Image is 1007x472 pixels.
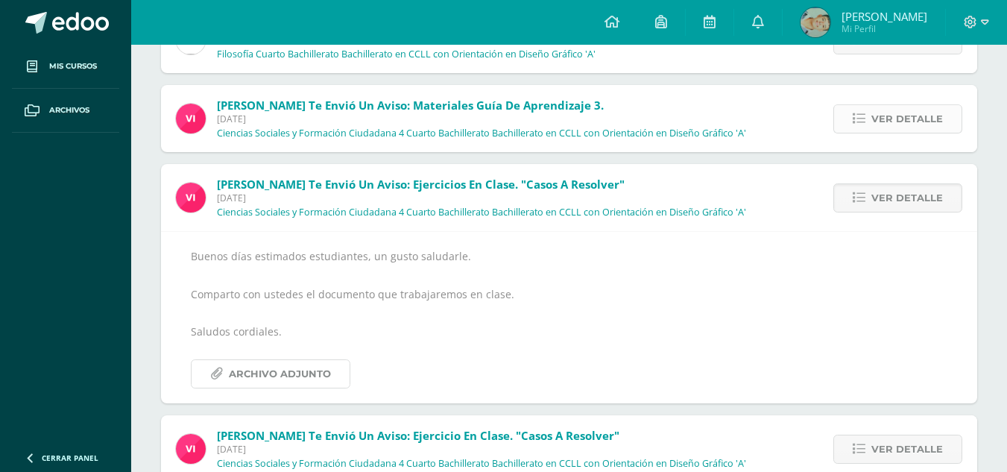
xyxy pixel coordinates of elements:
[176,434,206,464] img: bd6d0aa147d20350c4821b7c643124fa.png
[217,177,625,192] span: [PERSON_NAME] te envió un aviso: Ejercicios en Clase. "Casos a resolver"
[842,22,927,35] span: Mi Perfil
[217,428,619,443] span: [PERSON_NAME] te envió un aviso: Ejercicio en clase. "Casos a resolver"
[217,458,746,470] p: Ciencias Sociales y Formación Ciudadana 4 Cuarto Bachillerato Bachillerato en CCLL con Orientació...
[871,105,943,133] span: Ver detalle
[191,359,350,388] a: Archivo Adjunto
[217,128,746,139] p: Ciencias Sociales y Formación Ciudadana 4 Cuarto Bachillerato Bachillerato en CCLL con Orientació...
[229,360,331,388] span: Archivo Adjunto
[49,60,97,72] span: Mis cursos
[191,247,947,388] div: Buenos días estimados estudiantes, un gusto saludarle. Comparto con ustedes el documento que trab...
[801,7,830,37] img: 7e96c599dc59bbbb4f30c2d78f6b81ba.png
[49,104,89,116] span: Archivos
[176,183,206,213] img: bd6d0aa147d20350c4821b7c643124fa.png
[217,443,746,456] span: [DATE]
[12,45,119,89] a: Mis cursos
[871,435,943,463] span: Ver detalle
[176,104,206,133] img: bd6d0aa147d20350c4821b7c643124fa.png
[42,453,98,463] span: Cerrar panel
[217,207,746,218] p: Ciencias Sociales y Formación Ciudadana 4 Cuarto Bachillerato Bachillerato en CCLL con Orientació...
[217,192,746,204] span: [DATE]
[12,89,119,133] a: Archivos
[842,9,927,24] span: [PERSON_NAME]
[871,184,943,212] span: Ver detalle
[217,98,604,113] span: [PERSON_NAME] te envió un aviso: Materiales Guía de aprendizaje 3.
[217,113,746,125] span: [DATE]
[217,48,596,60] p: Filosofía Cuarto Bachillerato Bachillerato en CCLL con Orientación en Diseño Gráfico 'A'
